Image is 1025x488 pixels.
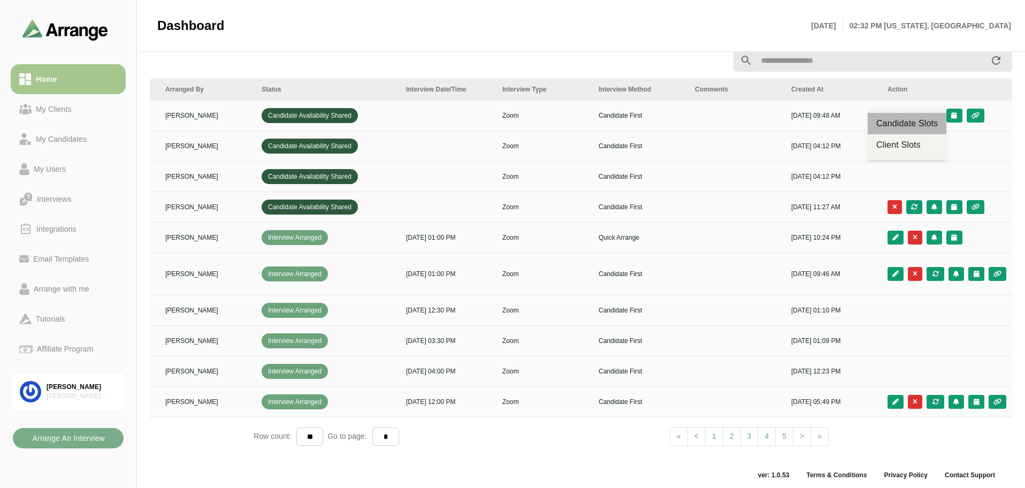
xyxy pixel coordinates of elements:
p: [DATE] 05:49 PM [791,397,875,407]
p: [PERSON_NAME] [165,141,249,151]
a: Privacy Policy [876,471,936,479]
p: [DATE] 12:00 PM [406,397,489,407]
span: Candidate Availability Shared [262,139,358,154]
div: Tutorials [32,312,69,325]
p: [DATE] 04:12 PM [791,141,875,151]
a: My Clients [11,94,126,124]
p: [DATE] 01:10 PM [791,306,875,315]
div: Client Slots [876,139,938,151]
a: 5 [775,427,793,446]
span: Interview Arranged [262,230,328,245]
p: Zoom [502,202,586,212]
div: Created At [791,85,875,94]
p: Zoom [502,172,586,181]
p: Zoom [502,111,586,120]
button: Arrange An Interview [13,428,124,448]
p: Candidate First [599,202,682,212]
p: Candidate First [599,336,682,346]
a: Terms & Conditions [798,471,875,479]
p: Zoom [502,141,586,151]
span: Interview Arranged [262,364,328,379]
p: [DATE] 12:30 PM [406,306,489,315]
div: My Users [29,163,70,176]
a: 3 [740,427,759,446]
p: [DATE] 09:48 AM [791,111,875,120]
span: Interview Arranged [262,303,328,318]
span: Go to page: [323,432,372,440]
p: [PERSON_NAME] [165,336,249,346]
a: Affiliate Program [11,334,126,364]
p: [PERSON_NAME] [165,111,249,120]
p: Candidate First [599,141,682,151]
p: [DATE] 09:46 AM [791,269,875,279]
p: [PERSON_NAME] [165,202,249,212]
div: Interview Method [599,85,682,94]
p: Zoom [502,306,586,315]
span: Candidate Availability Shared [262,169,358,184]
div: Arranged By [165,85,249,94]
a: Home [11,64,126,94]
div: Status [262,85,393,94]
span: Row count: [254,432,296,440]
p: [DATE] 12:23 PM [791,367,875,376]
p: Candidate First [599,306,682,315]
p: Zoom [502,269,586,279]
b: Arrange An Interview [32,428,105,448]
span: ver: 1.0.53 [749,471,798,479]
div: Interviews [33,193,75,205]
p: Quick Arrange [599,233,682,242]
p: [DATE] 04:12 PM [791,172,875,181]
p: [PERSON_NAME] [165,269,249,279]
a: Next [810,427,829,446]
span: Interview Arranged [262,394,328,409]
a: Arrange with me [11,274,126,304]
p: [PERSON_NAME] [165,233,249,242]
a: Contact Support [936,471,1004,479]
div: Interview Date/Time [406,85,489,94]
p: [DATE] [811,19,843,32]
span: » [817,432,822,440]
p: [DATE] 01:09 PM [791,336,875,346]
p: [PERSON_NAME] [165,306,249,315]
span: Interview Arranged [262,333,328,348]
p: [DATE] 01:00 PM [406,269,489,279]
p: Zoom [502,367,586,376]
p: [DATE] 10:24 PM [791,233,875,242]
span: Interview Arranged [262,266,328,281]
div: Interview Type [502,85,586,94]
span: Candidate Availability Shared [262,108,358,123]
div: My Candidates [32,133,91,146]
p: [PERSON_NAME] [165,172,249,181]
a: My Users [11,154,126,184]
div: [PERSON_NAME] Associates [47,392,117,401]
p: Zoom [502,397,586,407]
a: Email Templates [11,244,126,274]
p: [PERSON_NAME] [165,397,249,407]
div: Comments [695,85,778,94]
a: Next [793,427,811,446]
span: Candidate Availability Shared [262,200,358,215]
a: [PERSON_NAME][PERSON_NAME] Associates [11,372,126,411]
a: Tutorials [11,304,126,334]
p: [PERSON_NAME] [165,367,249,376]
div: Affiliate Program [33,342,97,355]
a: 4 [758,427,776,446]
i: appended action [990,54,1003,67]
p: Candidate First [599,111,682,120]
div: Integrations [32,223,81,235]
div: Candidate Slots [876,117,938,130]
a: Integrations [11,214,126,244]
div: [PERSON_NAME] [47,383,117,392]
div: Arrange with me [29,283,94,295]
p: Candidate First [599,367,682,376]
p: [DATE] 11:27 AM [791,202,875,212]
div: Home [32,73,61,86]
a: Interviews [11,184,126,214]
p: [DATE] 01:00 PM [406,233,489,242]
div: Action [888,85,1006,94]
p: Zoom [502,233,586,242]
p: Zoom [502,336,586,346]
img: arrangeai-name-small-logo.4d2b8aee.svg [22,19,108,40]
a: My Candidates [11,124,126,154]
p: 02:32 PM [US_STATE], [GEOGRAPHIC_DATA] [843,19,1011,32]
